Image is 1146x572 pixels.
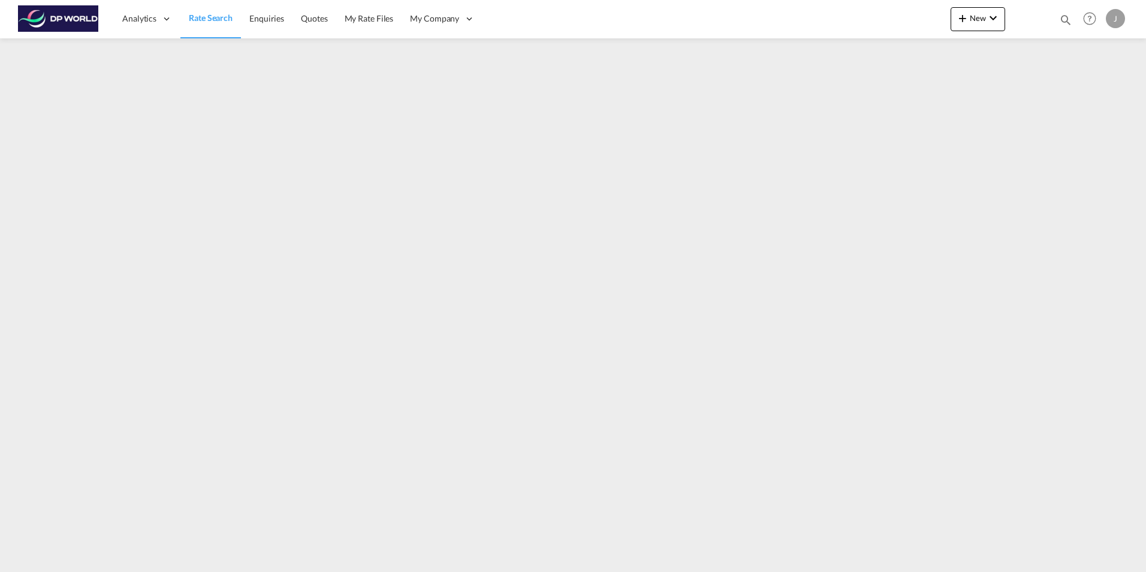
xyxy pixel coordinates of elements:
md-icon: icon-magnify [1059,13,1072,26]
md-icon: icon-plus 400-fg [955,11,970,25]
div: J [1106,9,1125,28]
div: Help [1079,8,1106,30]
span: Rate Search [189,13,233,23]
img: c08ca190194411f088ed0f3ba295208c.png [18,5,99,32]
span: My Rate Files [345,13,394,23]
span: New [955,13,1000,23]
span: Enquiries [249,13,284,23]
span: My Company [410,13,459,25]
span: Quotes [301,13,327,23]
span: Analytics [122,13,156,25]
md-icon: icon-chevron-down [986,11,1000,25]
button: icon-plus 400-fgNewicon-chevron-down [951,7,1005,31]
span: Help [1079,8,1100,29]
div: icon-magnify [1059,13,1072,31]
